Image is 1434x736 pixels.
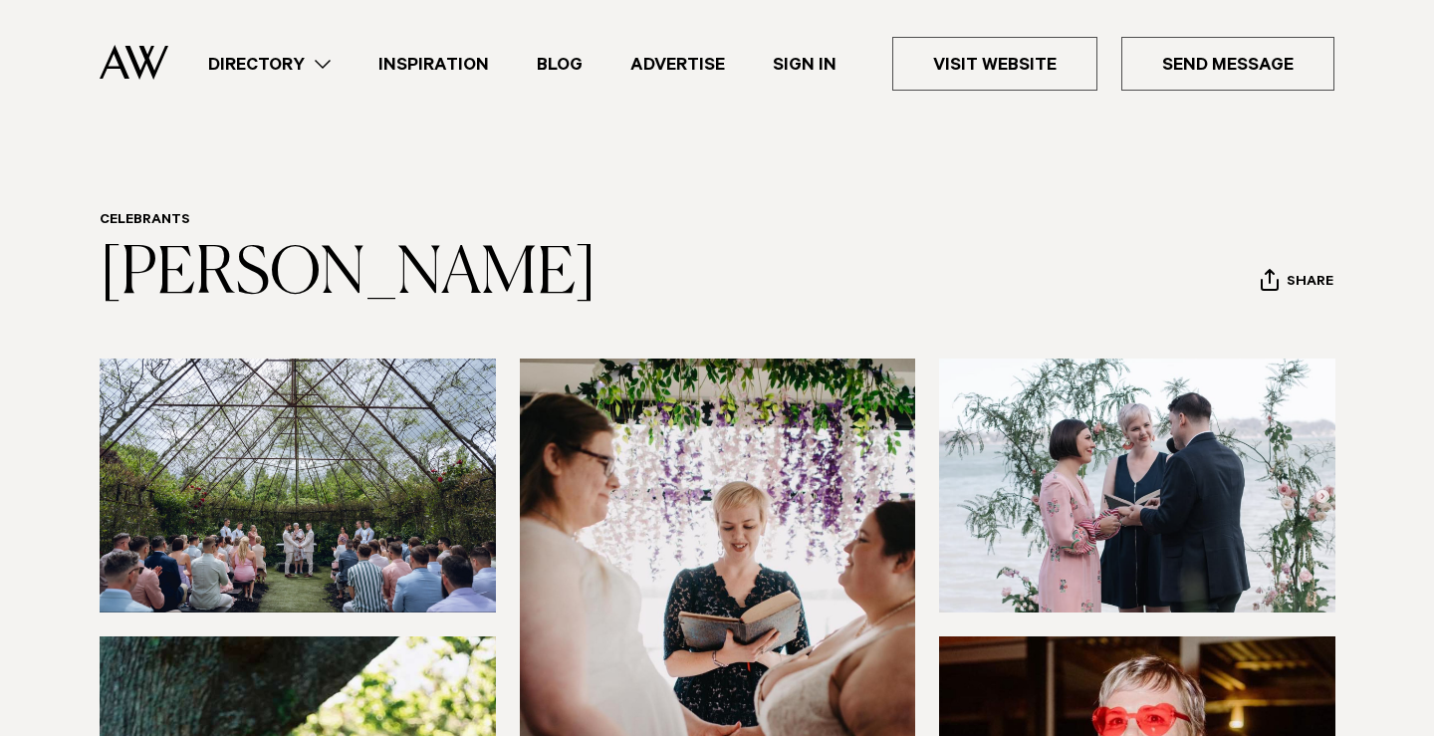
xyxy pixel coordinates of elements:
a: Blog [513,51,606,78]
button: Share [1260,268,1334,298]
a: Inspiration [355,51,513,78]
a: Celebrants [100,213,190,229]
a: Send Message [1121,37,1334,91]
a: Visit Website [892,37,1097,91]
a: Directory [184,51,355,78]
a: Sign In [749,51,860,78]
a: [PERSON_NAME] [100,243,597,307]
img: Auckland Weddings Logo [100,45,168,80]
span: Share [1287,274,1333,293]
a: Advertise [606,51,749,78]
